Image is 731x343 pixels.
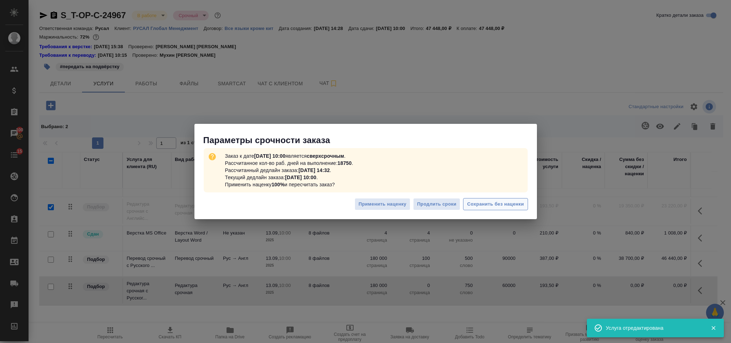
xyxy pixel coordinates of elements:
[359,200,406,208] span: Применить наценку
[254,153,285,159] b: [DATE] 10:00
[467,200,524,208] span: Сохранить без наценки
[285,175,316,180] b: [DATE] 10:00
[337,160,352,166] b: 18750
[222,150,356,191] p: Заказ к дате является . Рассчитанное кол-во раб. дней на выполнение: . Рассчитанный дедлайн заказ...
[307,153,344,159] b: сверхсрочным
[606,324,700,332] div: Услуга отредактирована
[463,198,528,211] button: Сохранить без наценки
[417,200,456,208] span: Продлить сроки
[299,167,330,173] b: [DATE] 14:32
[271,182,284,187] b: 100%
[203,135,537,146] p: Параметры срочности заказа
[355,198,410,211] button: Применить наценку
[413,198,460,211] button: Продлить сроки
[706,325,721,331] button: Закрыть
